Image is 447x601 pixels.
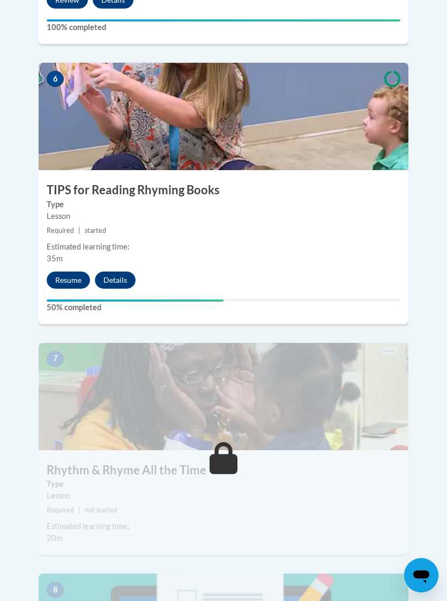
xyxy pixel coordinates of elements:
[47,210,400,222] div: Lesson
[39,462,408,479] h3: Rhythm & Rhyme All the Time
[47,478,400,490] label: Type
[47,302,400,313] label: 50% completed
[39,182,408,199] h3: TIPS for Reading Rhyming Books
[47,533,63,543] span: 20m
[47,241,400,253] div: Estimated learning time:
[47,226,74,234] span: Required
[39,63,408,170] img: Course Image
[47,71,64,87] span: 6
[47,19,400,21] div: Your progress
[85,506,117,514] span: not started
[47,506,74,514] span: Required
[47,272,90,289] button: Resume
[47,254,63,263] span: 35m
[47,351,64,367] span: 7
[78,506,80,514] span: |
[47,490,400,502] div: Lesson
[95,272,136,289] button: Details
[47,521,400,532] div: Estimated learning time:
[78,226,80,234] span: |
[47,199,400,210] label: Type
[404,558,438,592] iframe: Button to launch messaging window
[85,226,106,234] span: started
[47,21,400,33] label: 100% completed
[47,582,64,598] span: 8
[47,299,223,302] div: Your progress
[39,343,408,450] img: Course Image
